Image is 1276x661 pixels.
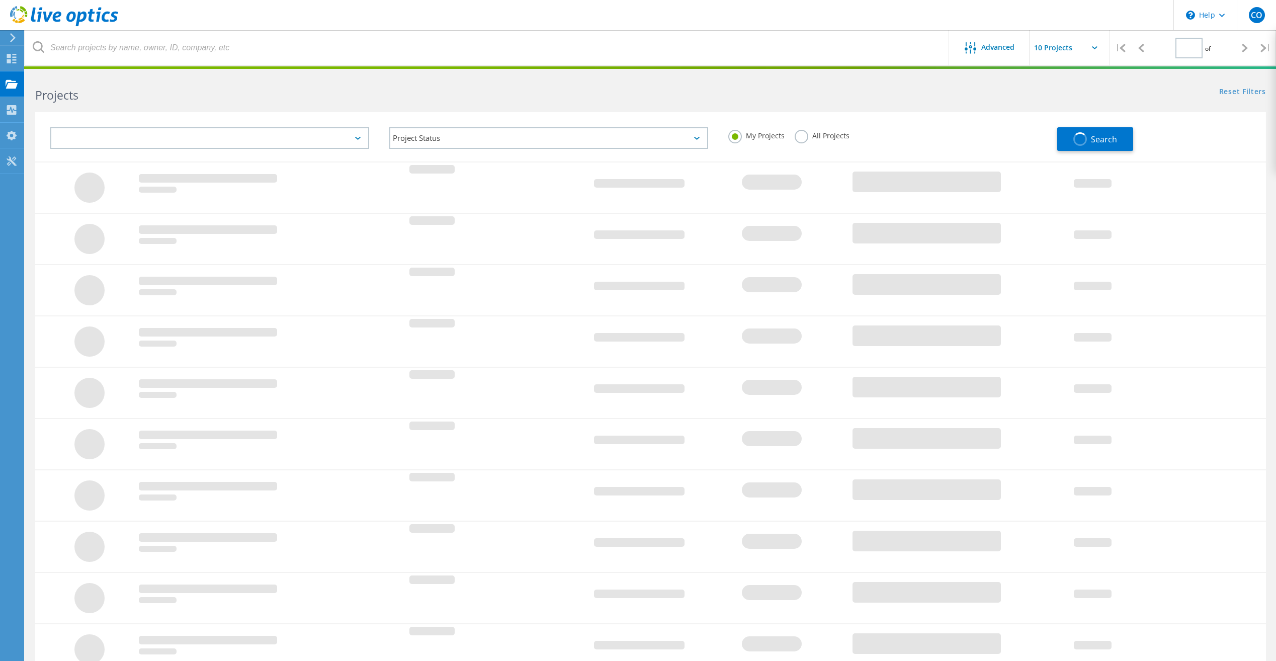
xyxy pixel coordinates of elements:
button: Search [1057,127,1133,151]
span: Search [1091,134,1117,145]
a: Live Optics Dashboard [10,21,118,28]
span: of [1205,44,1211,53]
div: Project Status [389,127,708,149]
div: | [1255,30,1276,66]
svg: \n [1186,11,1195,20]
span: Advanced [981,44,1014,51]
div: | [1110,30,1131,66]
label: All Projects [795,130,849,139]
b: Projects [35,87,78,103]
label: My Projects [728,130,785,139]
a: Reset Filters [1219,88,1266,97]
input: Search projects by name, owner, ID, company, etc [25,30,950,65]
span: CO [1251,11,1262,19]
